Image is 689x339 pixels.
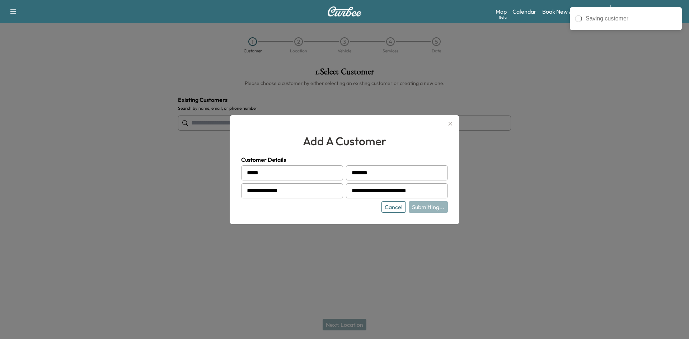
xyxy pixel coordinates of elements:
[241,155,448,164] h4: Customer Details
[512,7,536,16] a: Calendar
[499,15,507,20] div: Beta
[381,201,406,213] button: Cancel
[327,6,362,17] img: Curbee Logo
[586,14,677,23] div: Saving customer
[496,7,507,16] a: MapBeta
[241,132,448,150] h2: add a customer
[542,7,603,16] a: Book New Appointment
